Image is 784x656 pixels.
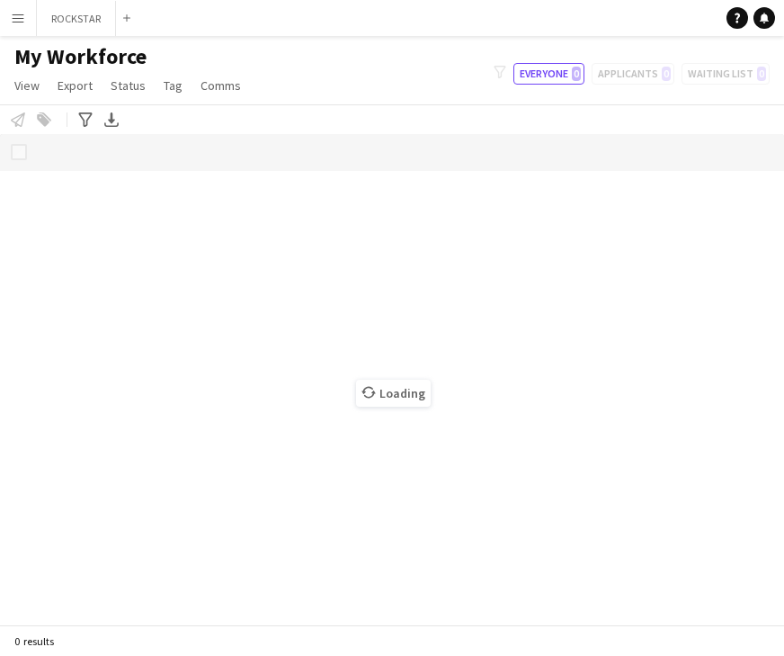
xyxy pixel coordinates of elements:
span: Status [111,77,146,94]
span: My Workforce [14,43,147,70]
span: 0 [572,67,581,81]
span: Tag [164,77,183,94]
span: Loading [356,380,431,407]
app-action-btn: Export XLSX [101,109,122,130]
a: Comms [193,74,248,97]
a: Status [103,74,153,97]
button: Everyone0 [513,63,584,85]
button: ROCKSTAR [37,1,116,36]
span: Comms [200,77,241,94]
span: View [14,77,40,94]
a: View [7,74,47,97]
a: Tag [156,74,190,97]
span: Export [58,77,93,94]
app-action-btn: Advanced filters [75,109,96,130]
a: Export [50,74,100,97]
